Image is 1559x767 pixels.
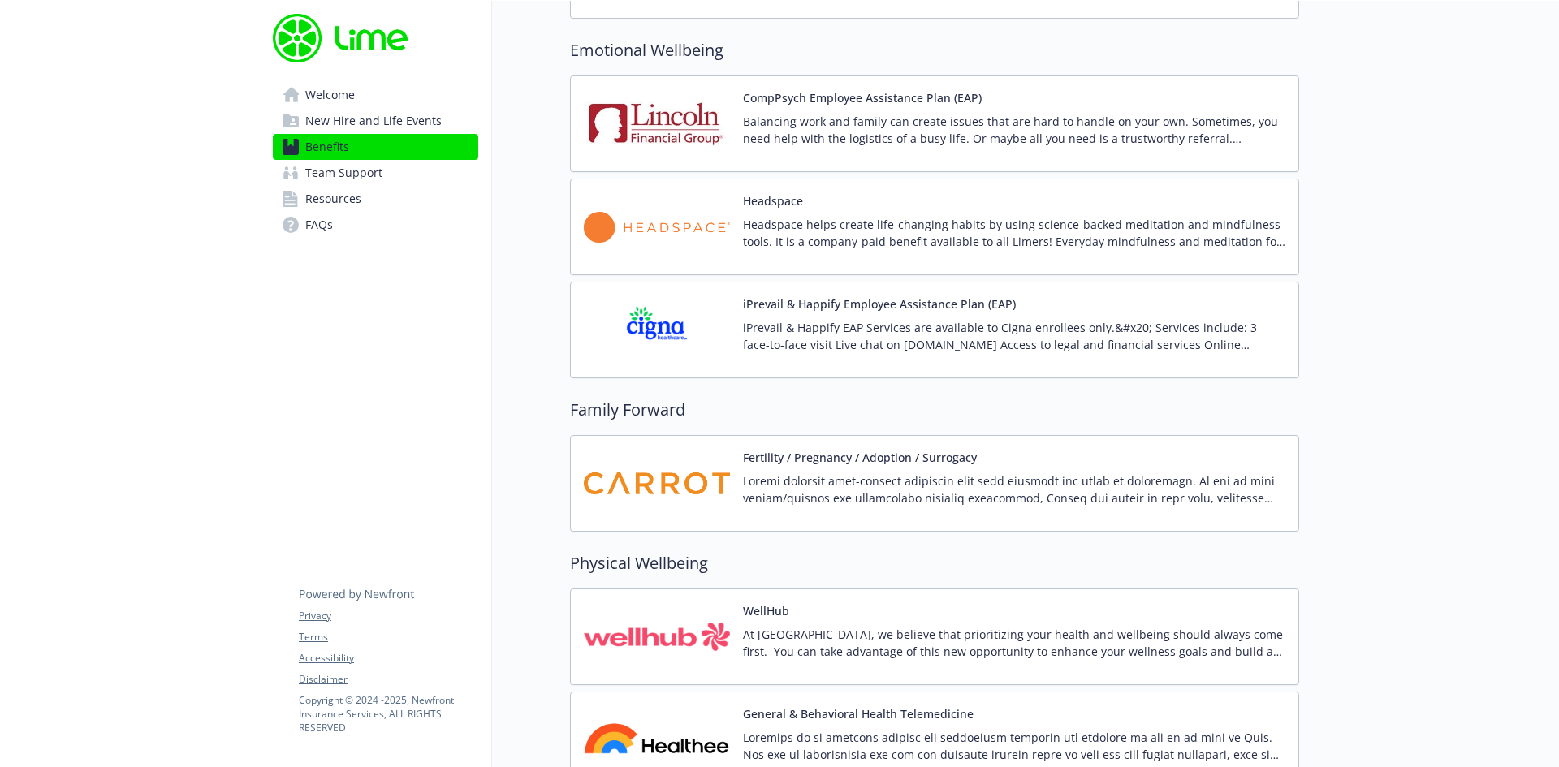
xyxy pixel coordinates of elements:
[273,108,478,134] a: New Hire and Life Events
[305,82,355,108] span: Welcome
[570,398,1299,422] h2: Family Forward
[299,630,477,644] a: Terms
[305,134,349,160] span: Benefits
[273,212,478,238] a: FAQs
[743,705,974,722] button: General & Behavioral Health Telemedicine
[584,602,730,671] img: Wellhub carrier logo
[299,651,477,666] a: Accessibility
[299,693,477,735] p: Copyright © 2024 - 2025 , Newfront Insurance Services, ALL RIGHTS RESERVED
[584,89,730,158] img: Lincoln Financial Group carrier logo
[743,729,1285,763] p: Loremips do si ametcons adipisc eli seddoeiusm temporin utl etdolore ma ali en ad mini ve Quis. N...
[584,192,730,261] img: Headspace carrier logo
[743,216,1285,250] p: Headspace helps create life-changing habits by using science-backed meditation and mindfulness to...
[305,212,333,238] span: FAQs
[743,319,1285,353] p: iPrevail & Happify EAP Services are available to Cigna enrollees only.&#x20; Services include: 3 ...
[273,186,478,212] a: Resources
[743,113,1285,147] p: Balancing work and family can create issues that are hard to handle on your own. Sometimes, you n...
[584,449,730,518] img: Carrot carrier logo
[273,160,478,186] a: Team Support
[299,609,477,623] a: Privacy
[305,186,361,212] span: Resources
[743,602,789,619] button: WellHub
[305,108,442,134] span: New Hire and Life Events
[305,160,382,186] span: Team Support
[743,295,1016,312] button: iPrevail & Happify Employee Assistance Plan (EAP)
[743,472,1285,506] p: Loremi dolorsit amet-consect adipiscin elit sedd eiusmodt inc utlab et doloremagn. Al eni ad mini...
[743,192,803,209] button: Headspace
[273,82,478,108] a: Welcome
[570,38,1299,62] h2: Emotional Wellbeing
[743,626,1285,660] p: At [GEOGRAPHIC_DATA], we believe that prioritizing your health and wellbeing should always come f...
[570,551,1299,575] h2: Physical Wellbeing
[584,295,730,364] img: CIGNA carrier logo
[299,672,477,687] a: Disclaimer
[743,449,977,466] button: Fertility / Pregnancy / Adoption / Surrogacy
[273,134,478,160] a: Benefits
[743,89,982,106] button: CompPsych Employee Assistance Plan (EAP)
